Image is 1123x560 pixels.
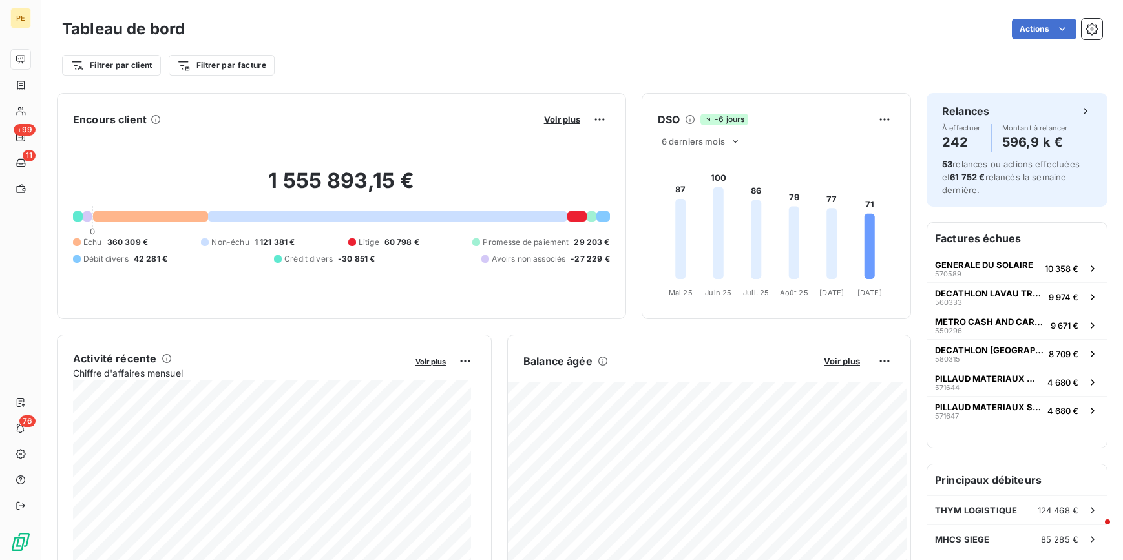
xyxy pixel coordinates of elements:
[935,355,960,363] span: 580315
[743,288,769,297] tspan: Juil. 25
[571,253,609,265] span: -27 229 €
[935,327,962,335] span: 550296
[935,384,960,391] span: 571644
[83,236,102,248] span: Échu
[1002,124,1068,132] span: Montant à relancer
[83,253,129,265] span: Débit divers
[857,288,881,297] tspan: [DATE]
[523,353,593,369] h6: Balance âgée
[14,124,36,136] span: +99
[662,136,725,147] span: 6 derniers mois
[927,223,1107,254] h6: Factures échues
[359,236,379,248] span: Litige
[384,236,419,248] span: 60 798 €
[942,159,952,169] span: 53
[1045,264,1078,274] span: 10 358 €
[935,345,1044,355] span: DECATHLON [GEOGRAPHIC_DATA]
[211,236,249,248] span: Non-échu
[935,288,1044,298] span: DECATHLON LAVAU TROYES
[935,270,961,278] span: 570589
[255,236,295,248] span: 1 121 381 €
[700,114,748,125] span: -6 jours
[1041,534,1078,544] span: 85 285 €
[412,355,450,367] button: Voir plus
[658,112,680,127] h6: DSO
[1049,349,1078,359] span: 8 709 €
[824,356,860,366] span: Voir plus
[90,226,95,236] span: 0
[927,368,1107,396] button: PILLAUD MATERIAUX MEAUX5716444 680 €
[73,366,406,380] span: Chiffre d'affaires mensuel
[927,464,1107,495] h6: Principaux débiteurs
[1051,320,1078,331] span: 9 671 €
[935,412,959,420] span: 571647
[415,357,446,366] span: Voir plus
[1047,406,1078,416] span: 4 680 €
[819,288,844,297] tspan: [DATE]
[574,236,609,248] span: 29 203 €
[942,103,989,119] h6: Relances
[338,253,375,265] span: -30 851 €
[927,282,1107,311] button: DECATHLON LAVAU TROYES5603339 974 €
[62,55,161,76] button: Filtrer par client
[942,132,981,152] h4: 242
[705,288,731,297] tspan: Juin 25
[1002,132,1068,152] h4: 596,9 k €
[942,159,1080,195] span: relances ou actions effectuées et relancés la semaine dernière.
[820,355,864,367] button: Voir plus
[169,55,275,76] button: Filtrer par facture
[1049,292,1078,302] span: 9 974 €
[935,260,1033,270] span: GENERALE DU SOLAIRE
[134,253,167,265] span: 42 281 €
[73,351,156,366] h6: Activité récente
[668,288,692,297] tspan: Mai 25
[73,168,610,207] h2: 1 555 893,15 €
[1047,377,1078,388] span: 4 680 €
[10,8,31,28] div: PE
[935,505,1017,515] span: THYM LOGISTIQUE
[927,339,1107,368] button: DECATHLON [GEOGRAPHIC_DATA]5803158 709 €
[942,124,981,132] span: À effectuer
[10,532,31,552] img: Logo LeanPay
[935,298,962,306] span: 560333
[107,236,148,248] span: 360 309 €
[492,253,565,265] span: Avoirs non associés
[935,373,1042,384] span: PILLAUD MATERIAUX MEAUX
[927,254,1107,282] button: GENERALE DU SOLAIRE57058910 358 €
[935,316,1045,327] span: METRO CASH AND CARRY FRANCE
[19,415,36,427] span: 76
[73,112,147,127] h6: Encours client
[544,114,580,125] span: Voir plus
[62,17,185,41] h3: Tableau de bord
[927,311,1107,339] button: METRO CASH AND CARRY FRANCE5502969 671 €
[927,396,1107,424] button: PILLAUD MATERIAUX SAS5716474 680 €
[483,236,569,248] span: Promesse de paiement
[935,534,990,544] span: MHCS SIEGE
[284,253,333,265] span: Crédit divers
[23,150,36,161] span: 11
[1012,19,1076,39] button: Actions
[779,288,808,297] tspan: Août 25
[950,172,985,182] span: 61 752 €
[540,114,584,125] button: Voir plus
[935,402,1042,412] span: PILLAUD MATERIAUX SAS
[1079,516,1110,547] iframe: Intercom live chat
[1038,505,1078,515] span: 124 468 €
